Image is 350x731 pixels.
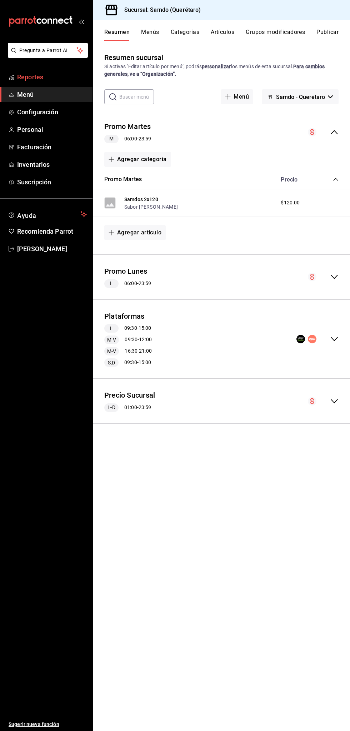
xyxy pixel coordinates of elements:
[93,305,350,373] div: collapse-menu-row
[17,210,77,219] span: Ayuda
[5,52,88,59] a: Pregunta a Parrot AI
[107,325,116,332] span: L
[104,403,155,412] div: 01:00 - 23:59
[93,384,350,418] div: collapse-menu-row
[104,175,142,184] button: Promo Martes
[104,348,119,355] span: M-V
[119,6,201,14] h3: Sucursal: Samdo (Querétaro)
[141,29,159,41] button: Menús
[104,135,151,143] div: 06:00 - 23:59
[107,280,116,287] span: L
[19,47,77,54] span: Pregunta a Parrot AI
[202,64,231,69] strong: personalizar
[17,244,87,254] span: [PERSON_NAME]
[333,176,339,182] button: collapse-category-row
[104,52,163,63] div: Resumen sucursal
[211,29,234,41] button: Artículos
[104,336,119,344] span: M-V
[171,29,200,41] button: Categorías
[17,125,87,134] span: Personal
[17,227,87,236] span: Recomienda Parrot
[124,196,158,203] button: Samdos 2x120
[316,29,339,41] button: Publicar
[124,203,178,210] button: Sabor [PERSON_NAME]
[274,176,319,183] div: Precio
[8,43,88,58] button: Pregunta a Parrot AI
[9,721,87,728] span: Sugerir nueva función
[104,335,152,344] div: 09:30 - 12:00
[104,311,144,322] button: Plataformas
[17,90,87,99] span: Menú
[104,358,152,367] div: 09:30 - 15:00
[17,107,87,117] span: Configuración
[276,94,325,100] span: Samdo - Querétaro
[104,390,155,401] button: Precio Sucursal
[105,359,118,367] span: S,D
[104,121,151,132] button: Promo Martes
[104,225,166,240] button: Agregar artículo
[17,177,87,187] span: Suscripción
[17,72,87,82] span: Reportes
[79,19,84,24] button: open_drawer_menu
[104,29,350,41] div: navigation tabs
[17,160,87,169] span: Inventarios
[262,89,339,104] button: Samdo - Querétaro
[105,404,118,411] span: L-D
[104,63,339,78] div: Si activas ‘Editar artículo por menú’, podrás los menús de esta sucursal.
[104,266,147,277] button: Promo Lunes
[104,324,152,333] div: 09:30 - 15:00
[104,152,171,167] button: Agregar categoría
[119,90,154,104] input: Buscar menú
[281,199,300,207] span: $120.00
[104,29,130,41] button: Resumen
[17,142,87,152] span: Facturación
[93,260,350,294] div: collapse-menu-row
[246,29,305,41] button: Grupos modificadores
[93,116,350,149] div: collapse-menu-row
[221,89,253,104] button: Menú
[104,279,151,288] div: 06:00 - 23:59
[104,347,152,355] div: 16:30 - 21:00
[106,135,116,143] span: M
